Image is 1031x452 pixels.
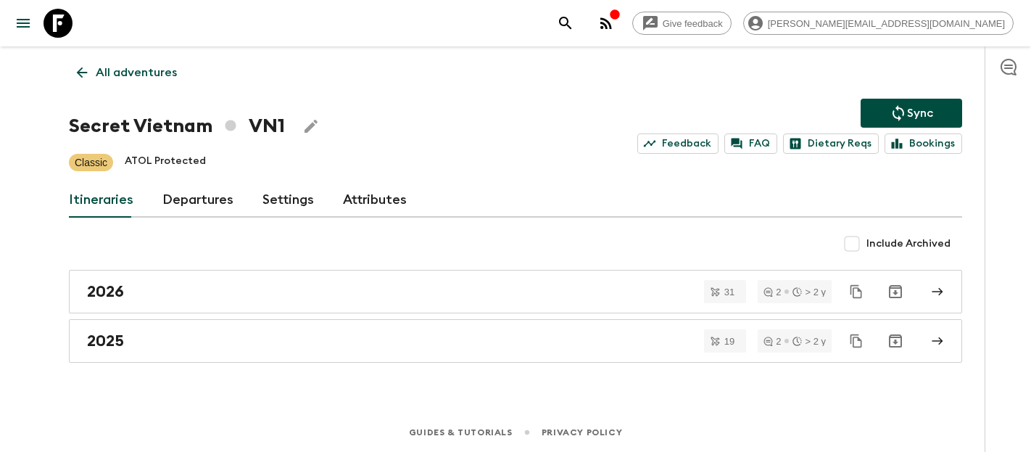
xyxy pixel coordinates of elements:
[69,112,285,141] h1: Secret Vietnam VN1
[716,287,743,297] span: 31
[881,326,910,356] button: Archive
[861,99,962,128] button: Sync adventure departures to the booking engine
[792,287,826,297] div: > 2 y
[637,133,719,154] a: Feedback
[716,337,743,346] span: 19
[763,337,781,346] div: 2
[542,424,622,440] a: Privacy Policy
[87,282,124,301] h2: 2026
[907,104,933,122] p: Sync
[881,277,910,306] button: Archive
[69,58,185,87] a: All adventures
[885,133,962,154] a: Bookings
[760,18,1013,29] span: [PERSON_NAME][EMAIL_ADDRESS][DOMAIN_NAME]
[343,183,407,218] a: Attributes
[69,183,133,218] a: Itineraries
[843,279,869,305] button: Duplicate
[125,154,206,171] p: ATOL Protected
[9,9,38,38] button: menu
[87,332,124,350] h2: 2025
[632,12,732,35] a: Give feedback
[792,337,826,346] div: > 2 y
[743,12,1014,35] div: [PERSON_NAME][EMAIL_ADDRESS][DOMAIN_NAME]
[763,287,781,297] div: 2
[551,9,580,38] button: search adventures
[162,183,233,218] a: Departures
[96,64,177,81] p: All adventures
[75,155,107,170] p: Classic
[69,319,962,363] a: 2025
[69,270,962,313] a: 2026
[262,183,314,218] a: Settings
[866,237,951,251] span: Include Archived
[409,424,513,440] a: Guides & Tutorials
[655,18,731,29] span: Give feedback
[843,328,869,354] button: Duplicate
[297,112,326,141] button: Edit Adventure Title
[783,133,879,154] a: Dietary Reqs
[724,133,777,154] a: FAQ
